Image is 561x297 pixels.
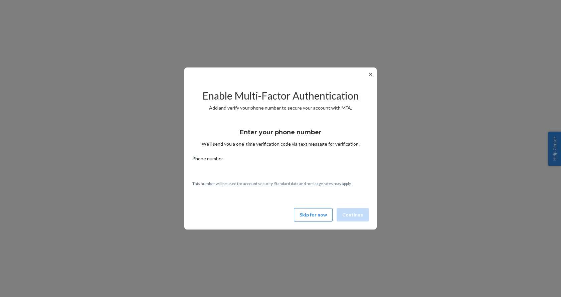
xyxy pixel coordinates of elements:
[337,208,369,221] button: Continue
[294,208,333,221] button: Skip for now
[367,70,374,78] button: ✕
[192,105,369,111] p: Add and verify your phone number to secure your account with MFA.
[192,155,223,165] span: Phone number
[192,123,369,147] div: We’ll send you a one-time verification code via text message for verification.
[240,128,322,137] h3: Enter your phone number
[192,181,369,186] p: This number will be used for account security. Standard data and message rates may apply.
[192,90,369,101] h2: Enable Multi-Factor Authentication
